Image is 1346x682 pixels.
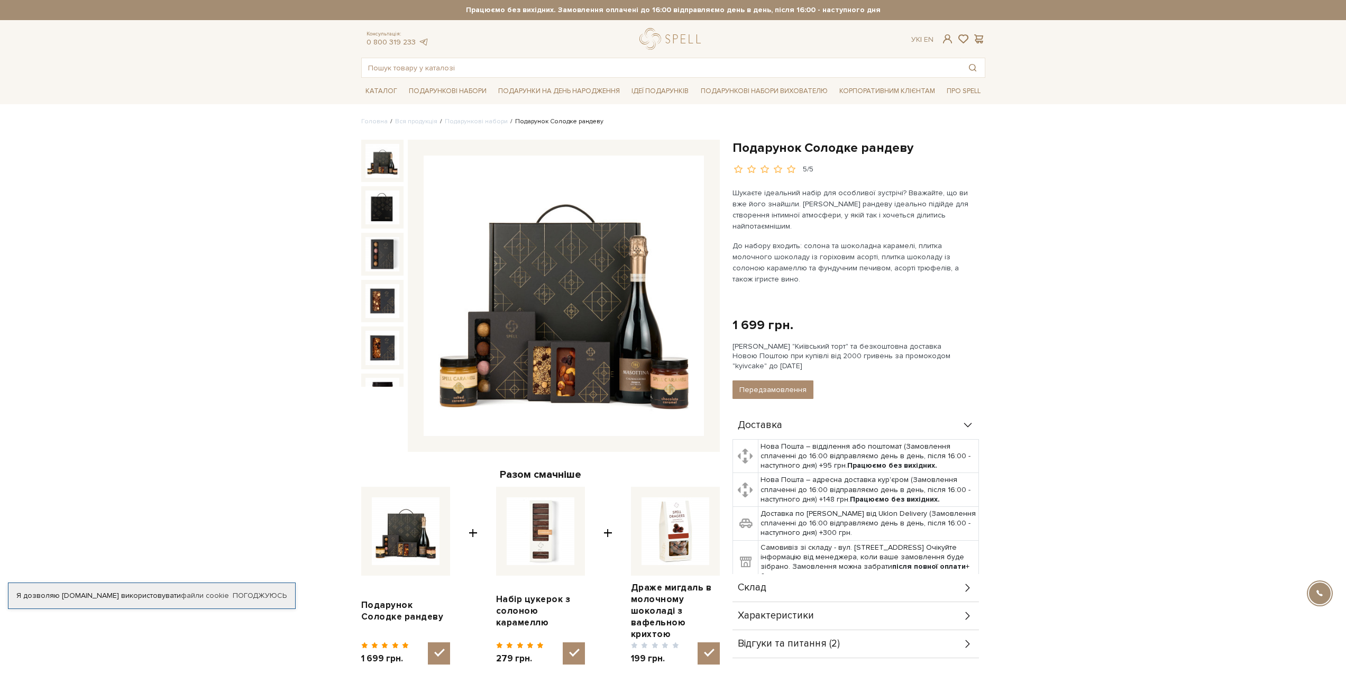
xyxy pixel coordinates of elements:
[367,31,429,38] span: Консультація:
[508,117,603,126] li: Подарунок Солодке рандеву
[181,591,229,600] a: файли cookie
[361,5,985,15] strong: Працюємо без вихідних. Замовлення оплачені до 16:00 відправляємо день в день, після 16:00 - насту...
[445,117,508,125] a: Подарункові набори
[758,540,979,584] td: Самовивіз зі складу - вул. [STREET_ADDRESS] Очікуйте інформацію від менеджера, коли ваше замовлен...
[697,82,832,100] a: Подарункові набори вихователю
[732,240,981,285] p: До набору входить: солона та шоколадна карамелі, плитка молочного шоколаду із горіховим асорті, п...
[803,165,813,175] div: 5/5
[496,653,544,665] span: 279 грн.
[365,284,399,318] img: Подарунок Солодке рандеву
[758,473,979,507] td: Нова Пошта – адресна доставка кур'єром (Замовлення сплаченні до 16:00 відправляємо день в день, п...
[920,35,922,44] span: |
[361,83,401,99] a: Каталог
[642,497,709,565] img: Драже мигдаль в молочному шоколаді з вафельною крихтою
[758,507,979,541] td: Доставка по [PERSON_NAME] від Uklon Delivery (Замовлення сплаченні до 16:00 відправляємо день в д...
[233,591,287,601] a: Погоджуюсь
[924,35,933,44] a: En
[603,487,612,665] span: +
[732,342,985,371] div: [PERSON_NAME] "Київський торт" та безкоштовна доставка Новою Поштою при купівлі від 2000 гривень ...
[850,495,940,504] b: Працюємо без вихідних.
[361,468,720,481] div: Разом смачніше
[405,83,491,99] a: Подарункові набори
[362,58,960,77] input: Пошук товару у каталозі
[738,583,766,593] span: Склад
[631,582,720,640] a: Драже мигдаль в молочному шоколаді з вафельною крихтою
[892,562,966,571] b: після повної оплати
[494,83,624,99] a: Подарунки на День народження
[732,187,981,232] p: Шукаєте ідеальний набір для особливої зустрічі? Вважайте, що ви вже його знайшли. [PERSON_NAME] р...
[738,421,782,430] span: Доставка
[942,83,985,99] a: Про Spell
[367,38,416,47] a: 0 800 319 233
[738,639,840,649] span: Відгуки та питання (2)
[365,237,399,271] img: Подарунок Солодке рандеву
[960,58,985,77] button: Пошук товару у каталозі
[365,190,399,224] img: Подарунок Солодке рандеву
[732,317,793,333] div: 1 699 грн.
[424,156,704,436] img: Подарунок Солодке рандеву
[911,35,933,44] div: Ук
[361,117,388,125] a: Головна
[469,487,478,665] span: +
[627,83,693,99] a: Ідеї подарунків
[631,653,679,665] span: 199 грн.
[418,38,429,47] a: telegram
[361,653,409,665] span: 1 699 грн.
[732,140,985,156] h1: Подарунок Солодке рандеву
[365,144,399,178] img: Подарунок Солодке рандеву
[496,594,585,629] a: Набір цукерок з солоною карамеллю
[732,380,813,399] button: Передзамовлення
[372,497,439,565] img: Подарунок Солодке рандеву
[8,591,295,601] div: Я дозволяю [DOMAIN_NAME] використовувати
[738,611,814,621] span: Характеристики
[639,28,706,50] a: logo
[507,497,574,565] img: Набір цукерок з солоною карамеллю
[361,599,450,623] a: Подарунок Солодке рандеву
[847,461,937,470] b: Працюємо без вихідних.
[395,117,437,125] a: Вся продукція
[365,378,399,412] img: Подарунок Солодке рандеву
[365,331,399,365] img: Подарунок Солодке рандеву
[835,82,939,100] a: Корпоративним клієнтам
[758,439,979,473] td: Нова Пошта – відділення або поштомат (Замовлення сплаченні до 16:00 відправляємо день в день, піс...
